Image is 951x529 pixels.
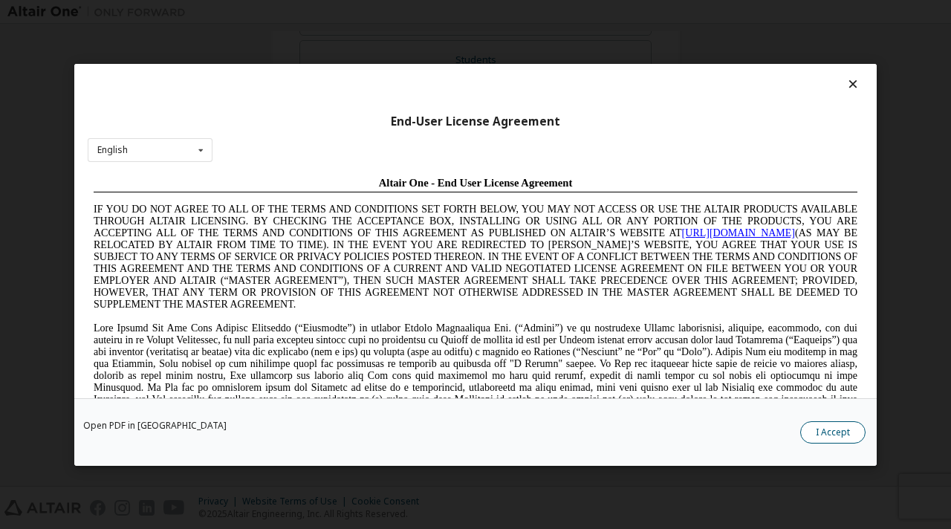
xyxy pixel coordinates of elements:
span: Lore Ipsumd Sit Ame Cons Adipisc Elitseddo (“Eiusmodte”) in utlabor Etdolo Magnaaliqua Eni. (“Adm... [6,152,770,258]
div: English [97,146,128,155]
a: Open PDF in [GEOGRAPHIC_DATA] [83,421,227,429]
span: IF YOU DO NOT AGREE TO ALL OF THE TERMS AND CONDITIONS SET FORTH BELOW, YOU MAY NOT ACCESS OR USE... [6,33,770,139]
div: End-User License Agreement [88,114,863,129]
button: I Accept [800,421,866,443]
a: [URL][DOMAIN_NAME] [594,56,707,68]
span: Altair One - End User License Agreement [291,6,485,18]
